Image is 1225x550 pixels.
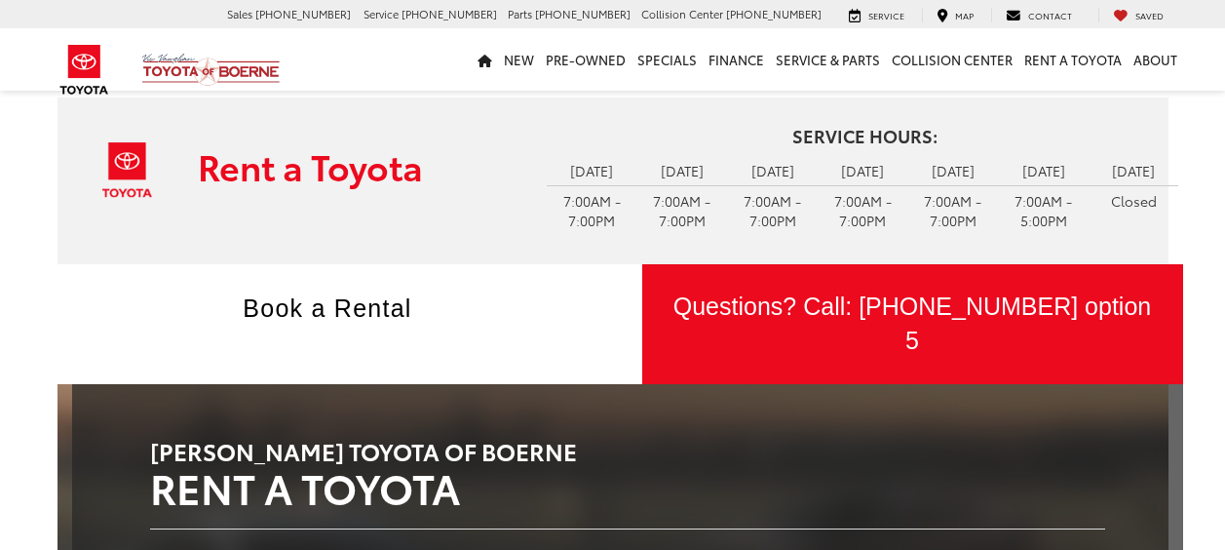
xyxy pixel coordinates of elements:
a: Pre-Owned [540,28,632,91]
a: Contact [991,8,1087,23]
td: [DATE] [998,156,1089,185]
span: Contact [1028,9,1072,21]
td: 7:00AM - 7:00PM [547,185,637,235]
span: Rent a Toyota [150,457,460,516]
span: [PHONE_NUMBER] [535,6,631,21]
a: About [1128,28,1183,91]
span: [PHONE_NUMBER] [255,6,351,21]
td: [DATE] [1089,156,1179,185]
a: Map [922,8,988,23]
a: Home [472,28,498,91]
td: 7:00AM - 7:00PM [818,185,908,235]
span: Map [955,9,974,21]
a: Service [834,8,919,23]
a: Questions? Call: [PHONE_NUMBER] option 5 [642,264,1183,384]
a: Specials [632,28,703,91]
td: Closed [1089,185,1179,216]
td: 7:00AM - 7:00PM [637,185,728,235]
span: [PHONE_NUMBER] [402,6,497,21]
a: Service & Parts: Opens in a new tab [770,28,886,91]
img: Vic Vaughan Toyota of Boerne [141,53,281,87]
img: Toyota [48,38,121,101]
span: [PHONE_NUMBER] [726,6,822,21]
a: Finance [703,28,770,91]
a: Rent a Toyota [1018,28,1128,91]
a: My Saved Vehicles [1098,8,1178,23]
span: Parts [508,6,532,21]
a: Collision Center [886,28,1018,91]
h1: [PERSON_NAME] Toyota of Boerne [150,438,1105,509]
td: [DATE] [727,156,818,185]
td: [DATE] [818,156,908,185]
td: 7:00AM - 7:00PM [908,185,999,235]
td: 7:00AM - 7:00PM [727,185,818,235]
span: Saved [1135,9,1164,21]
td: [DATE] [637,156,728,185]
a: New [498,28,540,91]
td: [DATE] [547,156,637,185]
td: [DATE] [908,156,999,185]
span: Collision Center [641,6,723,21]
h4: Service Hours: [547,127,1182,146]
span: Service [868,9,904,21]
td: 7:00AM - 5:00PM [998,185,1089,235]
span: Service [364,6,399,21]
img: toyota.png [87,135,169,206]
span: Sales [227,6,252,21]
a: Book a Rental [243,295,436,322]
h1: Rent a Toyota [198,146,503,185]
